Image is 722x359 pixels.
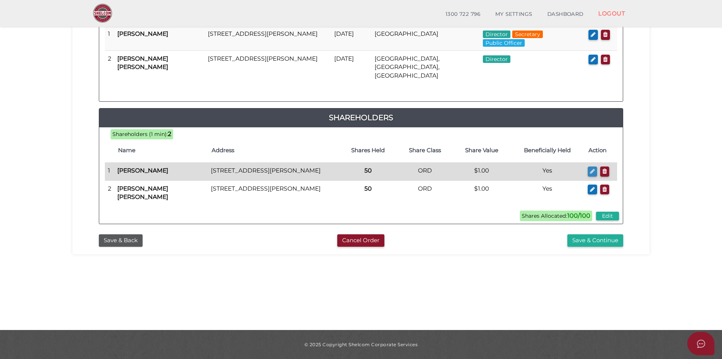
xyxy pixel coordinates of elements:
h4: Shares Held [343,147,393,154]
h4: Action [588,147,613,154]
a: LOGOUT [591,6,633,21]
b: 2 [168,130,171,137]
td: [STREET_ADDRESS][PERSON_NAME] [208,180,339,205]
td: [STREET_ADDRESS][PERSON_NAME] [205,50,331,83]
td: 1 [105,26,114,51]
td: [GEOGRAPHIC_DATA], [GEOGRAPHIC_DATA], [GEOGRAPHIC_DATA] [372,50,480,83]
span: Secretary [512,31,543,38]
button: Edit [596,212,619,220]
span: Shares Allocated: [520,211,592,221]
span: Public Officer [483,39,525,47]
span: Director [483,31,510,38]
td: [DATE] [331,26,372,51]
a: Shareholders [99,112,623,124]
b: 50 [364,185,372,192]
td: [GEOGRAPHIC_DATA] [372,26,480,51]
span: Shareholders (1 min): [112,131,168,137]
td: [DATE] [331,50,372,83]
td: Yes [510,163,585,181]
h4: Name [118,147,204,154]
b: 50 [364,167,372,174]
button: Cancel Order [337,234,384,247]
td: 2 [105,180,114,205]
button: Open asap [687,332,714,355]
a: MY SETTINGS [488,7,540,22]
a: DASHBOARD [540,7,591,22]
span: Director [483,55,510,63]
h4: Share Class [400,147,449,154]
button: Save & Continue [567,234,623,247]
td: [STREET_ADDRESS][PERSON_NAME] [208,163,339,181]
a: 1300 722 796 [438,7,488,22]
td: ORD [396,180,453,205]
td: [STREET_ADDRESS][PERSON_NAME] [205,26,331,51]
b: 100/100 [567,212,590,219]
td: $1.00 [453,163,510,181]
b: [PERSON_NAME] [117,30,168,37]
button: Save & Back [99,234,143,247]
h4: Share Value [457,147,506,154]
b: [PERSON_NAME] [PERSON_NAME] [117,185,168,200]
b: [PERSON_NAME] [PERSON_NAME] [117,55,168,70]
td: 1 [105,163,114,181]
div: © 2025 Copyright Shelcom Corporate Services [78,341,644,348]
td: $1.00 [453,180,510,205]
h4: Beneficially Held [514,147,581,154]
td: Yes [510,180,585,205]
td: ORD [396,163,453,181]
h4: Address [212,147,336,154]
td: 2 [105,50,114,83]
b: [PERSON_NAME] [117,167,168,174]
